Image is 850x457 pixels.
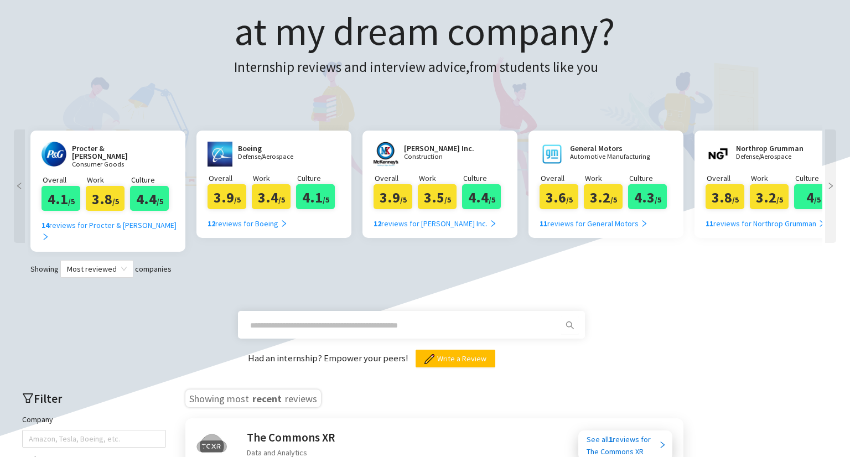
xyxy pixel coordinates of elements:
p: Construction [404,153,474,160]
button: Write a Review [416,350,495,367]
img: gm.com [540,142,564,167]
div: 3.8 [706,184,744,209]
div: reviews for General Motors [540,217,648,230]
p: Overall [209,172,252,184]
div: 3.6 [540,184,578,209]
span: Write a Review [437,352,486,365]
p: Defense/Aerospace [238,153,304,160]
span: right [818,220,826,227]
p: Work [585,172,628,184]
p: Work [87,174,130,186]
span: Most reviewed [67,261,127,277]
h3: Internship reviews and interview advice, from students like you [234,56,615,79]
span: /5 [732,195,739,205]
h2: [PERSON_NAME] Inc. [404,144,474,152]
div: reviews for Procter & [PERSON_NAME] [42,219,183,243]
a: 11reviews for Northrop Grumman right [706,209,826,230]
div: 3.9 [374,184,412,209]
div: 4 [794,184,833,209]
img: www.mckenneys.com [374,142,398,167]
button: search [561,316,579,334]
a: 11reviews for General Motors right [540,209,648,230]
span: /5 [323,195,329,205]
span: /5 [234,195,241,205]
h2: Northrop Grumman [736,144,804,152]
h2: The Commons XR [247,428,335,446]
div: 4.3 [628,184,667,209]
p: Culture [131,174,174,186]
h2: General Motors [570,144,650,152]
span: filter [22,392,34,404]
a: 14reviews for Procter & [PERSON_NAME] right [42,211,183,243]
span: right [659,441,666,449]
div: reviews for Boeing [208,217,288,230]
b: 11 [706,219,713,228]
span: /5 [278,195,285,205]
div: 3.2 [750,184,789,209]
div: reviews for [PERSON_NAME] Inc. [374,217,497,230]
div: reviews for Northrop Grumman [706,217,826,230]
div: Showing companies [11,260,839,278]
p: Overall [375,172,418,184]
span: /5 [112,196,119,206]
p: Overall [541,172,584,184]
label: Company [22,413,53,425]
a: 12reviews for Boeing right [208,209,288,230]
div: 4.4 [462,184,501,209]
span: /5 [489,195,495,205]
span: /5 [610,195,617,205]
div: 3.2 [584,184,623,209]
p: Culture [629,172,672,184]
b: 11 [540,219,547,228]
b: 12 [374,219,381,228]
div: 4.1 [42,186,80,211]
span: right [489,220,497,227]
b: 12 [208,219,215,228]
span: recent [251,391,283,404]
p: Consumer Goods [72,161,155,168]
p: Culture [297,172,340,184]
b: 14 [42,220,49,230]
p: Work [419,172,462,184]
span: /5 [444,195,451,205]
span: right [280,220,288,227]
span: right [825,182,836,190]
p: Automotive Manufacturing [570,153,650,160]
h2: Filter [22,390,166,408]
p: Work [751,172,794,184]
h2: Procter & [PERSON_NAME] [72,144,155,160]
span: /5 [157,196,163,206]
h3: Showing most reviews [185,390,321,407]
span: right [42,233,49,241]
p: Overall [707,172,750,184]
div: 3.9 [208,184,246,209]
span: search [562,321,578,330]
div: 3.5 [418,184,457,209]
span: /5 [566,195,573,205]
p: Culture [795,172,838,184]
span: right [640,220,648,227]
span: /5 [68,196,75,206]
h2: Boeing [238,144,304,152]
span: /5 [400,195,407,205]
p: Work [253,172,296,184]
div: 4.1 [296,184,335,209]
span: Had an internship? Empower your peers! [248,352,410,364]
a: 12reviews for [PERSON_NAME] Inc. right [374,209,497,230]
div: 4.4 [130,186,169,211]
p: Defense/Aerospace [736,153,804,160]
div: 3.8 [86,186,125,211]
p: Overall [43,174,86,186]
img: pencil.png [424,354,434,364]
p: Culture [463,172,506,184]
span: left [14,182,25,190]
span: /5 [655,195,661,205]
span: /5 [814,195,821,205]
div: 3.4 [252,184,291,209]
span: at my dream company? [234,7,615,55]
b: 1 [609,434,613,444]
span: /5 [776,195,783,205]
